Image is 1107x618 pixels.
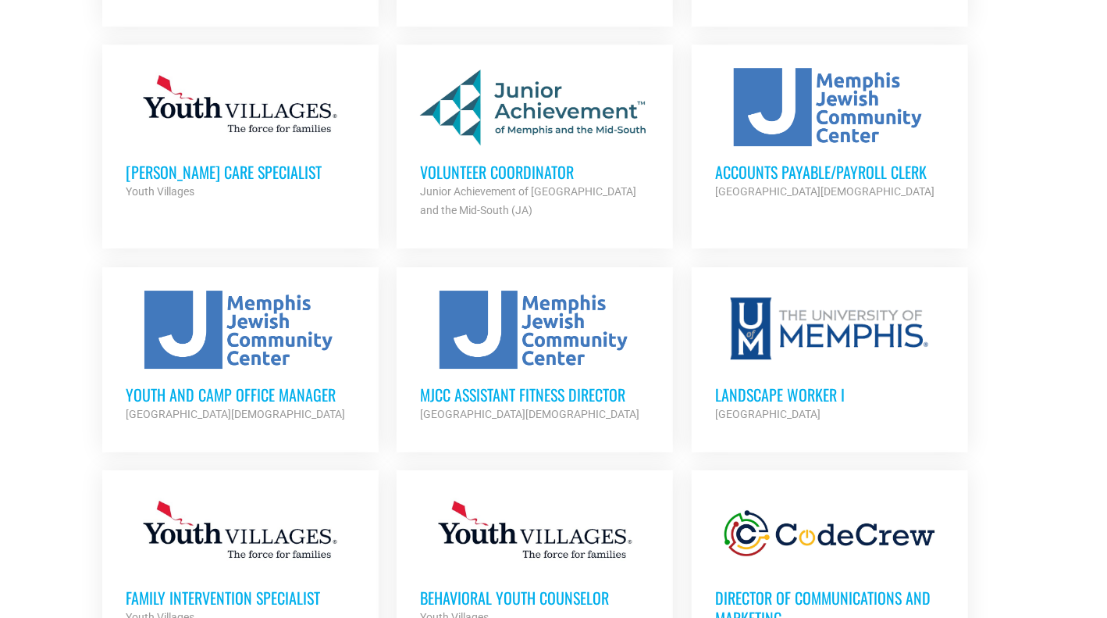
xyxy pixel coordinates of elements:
[126,408,345,420] strong: [GEOGRAPHIC_DATA][DEMOGRAPHIC_DATA]
[102,45,379,224] a: [PERSON_NAME] Care Specialist Youth Villages
[126,384,355,405] h3: Youth and Camp Office Manager
[126,162,355,182] h3: [PERSON_NAME] Care Specialist
[715,384,945,405] h3: Landscape Worker I
[692,45,968,224] a: Accounts Payable/Payroll Clerk [GEOGRAPHIC_DATA][DEMOGRAPHIC_DATA]
[397,45,673,243] a: Volunteer Coordinator Junior Achievement of [GEOGRAPHIC_DATA] and the Mid-South (JA)
[420,384,650,405] h3: MJCC Assistant Fitness Director
[420,588,650,608] h3: Behavioral Youth Counselor
[715,185,934,198] strong: [GEOGRAPHIC_DATA][DEMOGRAPHIC_DATA]
[420,162,650,182] h3: Volunteer Coordinator
[126,185,194,198] strong: Youth Villages
[126,588,355,608] h3: Family Intervention Specialist
[397,267,673,447] a: MJCC Assistant Fitness Director [GEOGRAPHIC_DATA][DEMOGRAPHIC_DATA]
[715,162,945,182] h3: Accounts Payable/Payroll Clerk
[715,408,820,420] strong: [GEOGRAPHIC_DATA]
[692,267,968,447] a: Landscape Worker I [GEOGRAPHIC_DATA]
[420,408,639,420] strong: [GEOGRAPHIC_DATA][DEMOGRAPHIC_DATA]
[420,185,636,216] strong: Junior Achievement of [GEOGRAPHIC_DATA] and the Mid-South (JA)
[102,267,379,447] a: Youth and Camp Office Manager [GEOGRAPHIC_DATA][DEMOGRAPHIC_DATA]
